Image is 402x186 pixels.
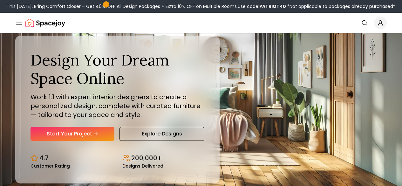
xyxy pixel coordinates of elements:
nav: Global [15,13,387,33]
b: PATRIOT40 [259,3,286,10]
small: Customer Rating [31,164,70,168]
p: 4.7 [39,154,49,162]
p: 200,000+ [131,154,162,162]
span: Use code: [238,3,286,10]
span: *Not applicable to packages already purchased* [286,3,395,10]
h1: Design Your Dream Space Online [31,51,204,87]
a: Spacejoy [25,17,65,29]
p: Work 1:1 with expert interior designers to create a personalized design, complete with curated fu... [31,93,204,119]
small: Designs Delivered [122,164,163,168]
a: Explore Designs [119,127,204,141]
img: Spacejoy Logo [25,17,65,29]
a: Start Your Project [31,127,114,141]
div: This [DATE], Bring Comfort Closer – Get 40% OFF All Design Packages + Extra 10% OFF on Multiple R... [7,3,395,10]
div: Design stats [31,148,204,168]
